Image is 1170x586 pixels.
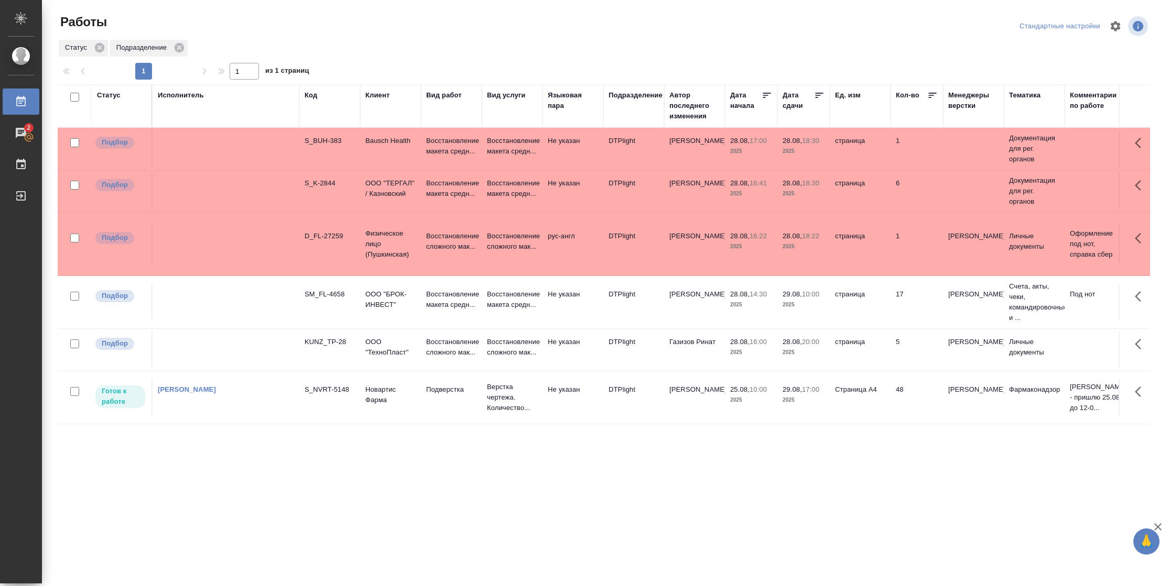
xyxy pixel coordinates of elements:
span: Настроить таблицу [1103,14,1128,39]
p: 28.08, [783,179,802,187]
div: split button [1017,18,1103,35]
div: Дата начала [730,90,762,111]
p: 28.08, [730,232,750,240]
p: [PERSON_NAME] [948,231,999,241]
p: Подбор [102,180,128,190]
p: 2025 [730,300,772,310]
p: 2025 [730,347,772,358]
td: Не указан [543,331,603,368]
td: страница [830,226,891,262]
div: Код [305,90,317,101]
div: S_NVRT-5148 [305,384,355,395]
td: страница [830,130,891,167]
p: Подбор [102,291,128,301]
p: Подверстка [426,384,476,395]
p: 2025 [783,347,825,358]
td: DTPlight [603,284,664,320]
p: 29.08, [783,385,802,393]
div: Кол-во [896,90,919,101]
div: Можно подбирать исполнителей [94,337,146,351]
p: Восстановление сложного мак... [426,337,476,358]
p: 10:00 [802,290,819,298]
p: 2025 [730,146,772,157]
p: [PERSON_NAME] [948,384,999,395]
div: Дата сдачи [783,90,814,111]
div: Можно подбирать исполнителей [94,289,146,303]
p: [PERSON_NAME] - пришлю 25.08 до 12-0... [1070,382,1120,413]
td: рус-англ [543,226,603,262]
p: Восстановление макета средн... [426,289,476,310]
p: Восстановление макета средн... [426,178,476,199]
p: ООО "БРОК-ИНВЕСТ" [365,289,416,310]
p: ООО "ТехноПласт" [365,337,416,358]
td: DTPlight [603,173,664,209]
p: 16:00 [750,338,767,346]
p: 10:00 [750,385,767,393]
div: Языковая пара [548,90,598,111]
button: Здесь прячутся важные кнопки [1129,331,1154,357]
div: Статус [97,90,121,101]
p: Документация для рег. органов [1009,133,1059,164]
p: Восстановление сложного мак... [487,337,537,358]
a: 2 [3,120,39,146]
p: 28.08, [730,338,750,346]
p: Восстановление макета средн... [487,289,537,310]
span: 2 [20,123,37,133]
div: S_K-2844 [305,178,355,189]
p: 2025 [783,189,825,199]
td: DTPlight [603,226,664,262]
span: 🙏 [1137,530,1155,552]
div: Подразделение [110,40,188,57]
p: Восстановление сложного мак... [487,231,537,252]
td: [PERSON_NAME] [664,173,725,209]
p: 14:30 [750,290,767,298]
td: Газизов Ринат [664,331,725,368]
td: 1 [891,130,943,167]
p: [PERSON_NAME] [948,289,999,300]
p: 25.08, [730,385,750,393]
p: Подбор [102,338,128,349]
td: DTPlight [603,331,664,368]
td: страница [830,331,891,368]
div: Исполнитель может приступить к работе [94,384,146,409]
p: Восстановление макета средн... [487,178,537,199]
p: 18:30 [802,137,819,145]
p: Подбор [102,137,128,148]
div: S_BUH-383 [305,136,355,146]
p: Физическое лицо (Пушкинская) [365,228,416,260]
p: 16:41 [750,179,767,187]
p: 18:22 [802,232,819,240]
td: страница [830,173,891,209]
p: 2025 [783,300,825,310]
td: страница [830,284,891,320]
p: Личные документы [1009,337,1059,358]
p: Восстановление макета средн... [426,136,476,157]
div: Вид работ [426,90,462,101]
p: Восстановление макета средн... [487,136,537,157]
span: из 1 страниц [265,64,309,80]
td: 1 [891,226,943,262]
td: [PERSON_NAME] [664,226,725,262]
p: Документация для рег. органов [1009,175,1059,207]
td: [PERSON_NAME] [664,284,725,320]
div: Менеджеры верстки [948,90,999,111]
div: Можно подбирать исполнителей [94,178,146,192]
button: 🙏 [1133,528,1160,555]
p: [PERSON_NAME] [948,337,999,347]
div: Ед. изм [835,90,861,101]
p: Верстка чертежа. Количество... [487,382,537,413]
span: Работы [58,14,107,30]
p: Оформление под нот, справка сбер [1070,228,1120,260]
div: SM_FL-4658 [305,289,355,300]
div: Вид услуги [487,90,526,101]
p: Готов к работе [102,386,139,407]
td: Не указан [543,130,603,167]
div: Исполнитель [158,90,204,101]
div: Клиент [365,90,389,101]
td: 6 [891,173,943,209]
p: Восстановление сложного мак... [426,231,476,252]
p: 2025 [730,241,772,252]
p: Статус [65,42,91,53]
td: 5 [891,331,943,368]
button: Здесь прячутся важные кнопки [1129,226,1154,251]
